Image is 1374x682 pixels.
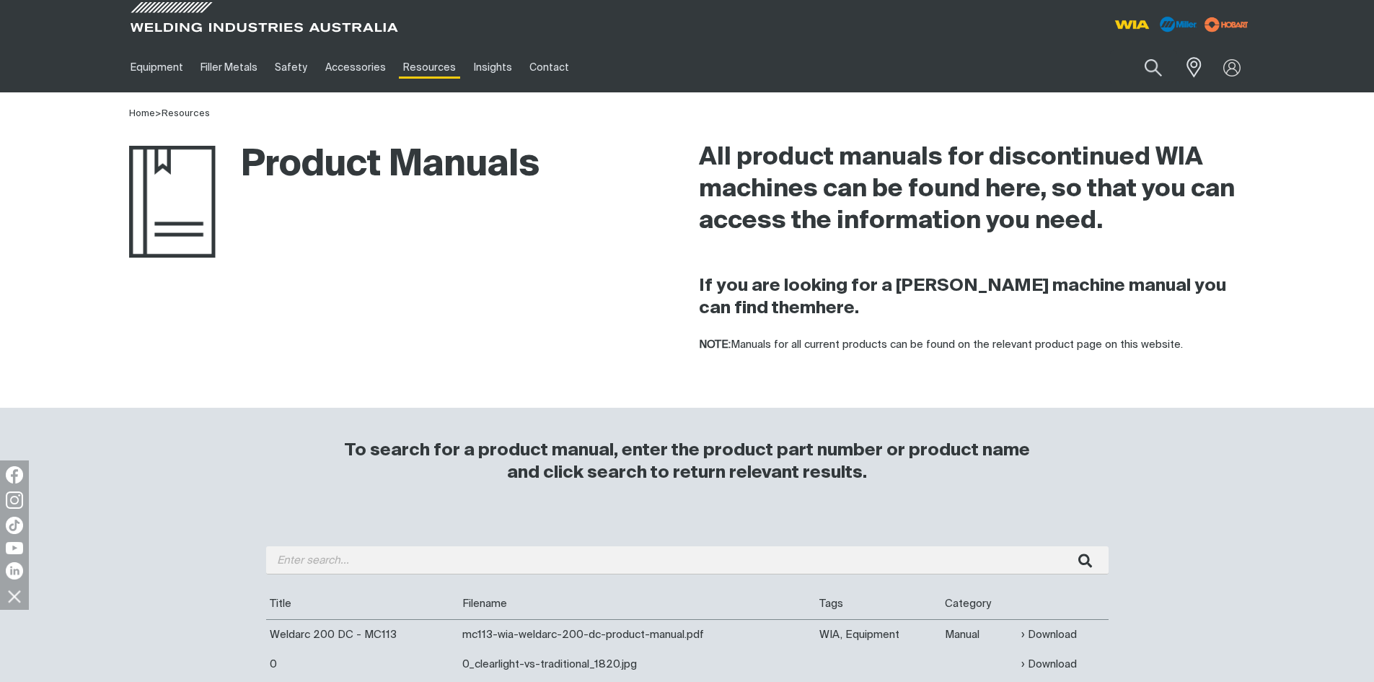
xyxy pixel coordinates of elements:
[699,277,1226,317] strong: If you are looking for a [PERSON_NAME] machine manual you can find them
[816,619,941,650] td: WIA, Equipment
[6,491,23,509] img: Instagram
[122,43,192,92] a: Equipment
[1129,51,1178,84] button: Search products
[266,619,459,650] td: Weldarc 200 DC - MC113
[6,517,23,534] img: TikTok
[395,43,464,92] a: Resources
[459,589,816,619] th: Filename
[192,43,266,92] a: Filler Metals
[459,619,816,650] td: mc113-wia-weldarc-200-dc-product-manual.pdf
[266,43,316,92] a: Safety
[162,109,210,118] a: Resources
[464,43,520,92] a: Insights
[266,546,1109,574] input: Enter search...
[1200,14,1253,35] img: miller
[317,43,395,92] a: Accessories
[122,43,970,92] nav: Main
[699,337,1246,354] p: Manuals for all current products can be found on the relevant product page on this website.
[155,109,162,118] span: >
[6,562,23,580] img: LinkedIn
[1110,51,1177,84] input: Product name or item number...
[2,584,27,608] img: hide socials
[699,339,731,350] strong: NOTE:
[816,589,941,619] th: Tags
[129,109,155,118] a: Home
[266,589,459,619] th: Title
[521,43,578,92] a: Contact
[699,142,1246,237] h2: All product manuals for discontinued WIA machines can be found here, so that you can access the i...
[6,466,23,484] img: Facebook
[338,440,1036,484] h3: To search for a product manual, enter the product part number or product name and click search to...
[129,142,540,189] h1: Product Manuals
[941,589,1018,619] th: Category
[941,619,1018,650] td: Manual
[1021,656,1077,673] a: Download
[6,542,23,554] img: YouTube
[459,650,816,679] td: 0_clearlight-vs-traditional_1820.jpg
[1021,626,1077,643] a: Download
[266,650,459,679] td: 0
[816,300,859,317] a: here.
